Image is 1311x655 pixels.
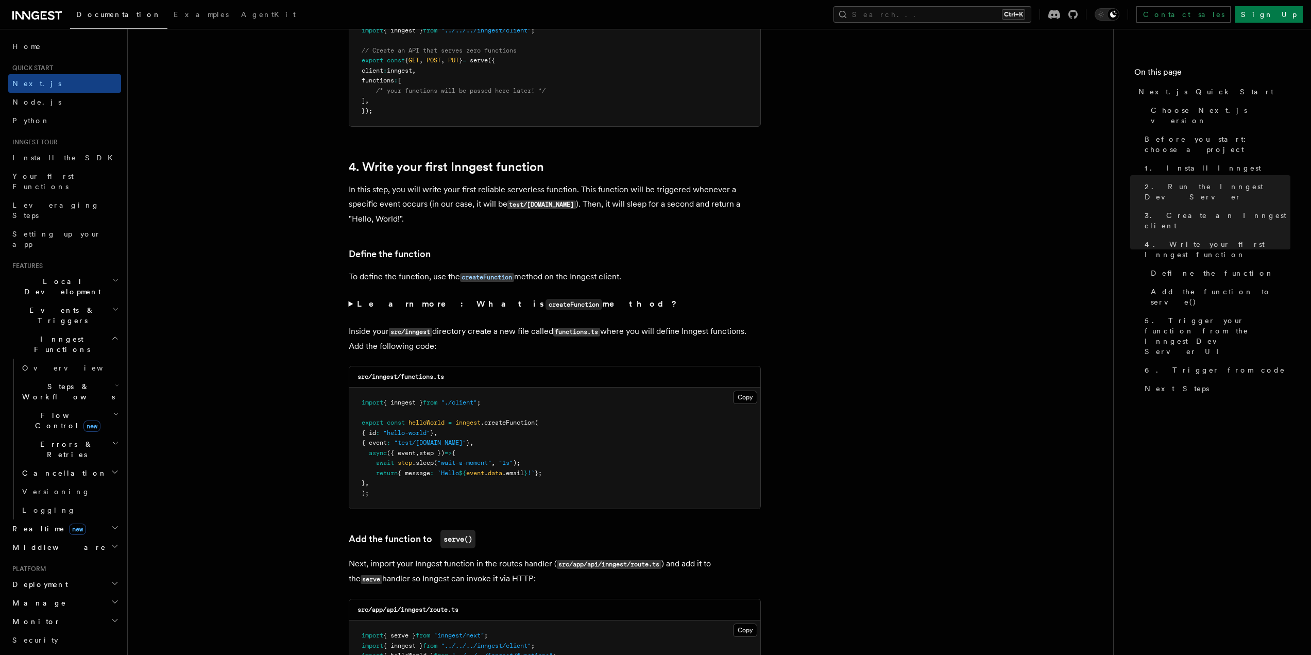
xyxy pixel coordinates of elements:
button: Realtimenew [8,519,121,538]
span: Versioning [22,488,90,496]
span: Quick start [8,64,53,72]
button: Events & Triggers [8,301,121,330]
span: Next Steps [1145,383,1209,394]
span: Middleware [8,542,106,552]
p: In this step, you will write your first reliable serverless function. This function will be trigg... [349,182,761,226]
span: GET [408,57,419,64]
span: from [423,642,437,649]
span: import [362,642,383,649]
span: 4. Write your first Inngest function [1145,239,1290,260]
span: Choose Next.js version [1151,105,1290,126]
a: Define the function [349,247,431,261]
summary: Learn more: What iscreateFunctionmethod? [349,297,761,312]
span: .sleep [412,459,434,466]
span: "test/[DOMAIN_NAME]" [394,439,466,446]
span: Manage [8,598,66,608]
span: }; [535,469,542,477]
code: serve() [440,530,475,548]
span: } [524,469,527,477]
span: Next.js Quick Start [1138,87,1273,97]
span: "wait-a-moment" [437,459,491,466]
span: await [376,459,394,466]
span: ); [513,459,520,466]
span: inngest [455,419,481,426]
span: ; [484,632,488,639]
button: Deployment [8,575,121,594]
a: 6. Trigger from code [1140,361,1290,379]
span: .createFunction [481,419,535,426]
code: src/inngest/functions.ts [357,373,444,380]
span: . [484,469,488,477]
span: : [430,469,434,477]
button: Copy [733,391,757,404]
a: 4. Write your first Inngest function [1140,235,1290,264]
span: Errors & Retries [18,439,112,460]
span: } [430,429,434,436]
span: Documentation [76,10,161,19]
button: Search...Ctrl+K [833,6,1031,23]
span: helloWorld [408,419,445,426]
a: Your first Functions [8,167,121,196]
code: src/app/api/inngest/route.ts [357,606,458,613]
button: Steps & Workflows [18,377,121,406]
a: 4. Write your first Inngest function [349,160,544,174]
span: Realtime [8,524,86,534]
span: { id [362,429,376,436]
span: , [365,97,369,104]
button: Local Development [8,272,121,301]
span: : [376,429,380,436]
span: serve [470,57,488,64]
p: To define the function, use the method on the Inngest client. [349,270,761,284]
a: Overview [18,359,121,377]
span: Security [12,636,58,644]
a: Choose Next.js version [1147,101,1290,130]
a: AgentKit [235,3,302,28]
span: { inngest } [383,27,423,34]
a: Logging [18,501,121,519]
span: Inngest Functions [8,334,111,355]
span: ${ [459,469,466,477]
span: data [488,469,502,477]
code: src/app/api/inngest/route.ts [557,560,661,569]
span: Your first Functions [12,172,74,191]
span: { message [398,469,430,477]
span: [ [398,77,401,84]
span: ( [434,459,437,466]
span: export [362,419,383,426]
span: ({ [488,57,495,64]
a: Python [8,111,121,130]
span: { [452,449,455,457]
a: Examples [167,3,235,28]
span: return [376,469,398,477]
span: 3. Create an Inngest client [1145,210,1290,231]
a: Versioning [18,482,121,501]
span: Add the function to serve() [1151,287,1290,307]
span: Install the SDK [12,154,119,162]
span: "inngest/next" [434,632,484,639]
span: Leveraging Steps [12,201,99,220]
span: !` [527,469,535,477]
span: Features [8,262,43,270]
span: : [383,67,387,74]
button: Toggle dark mode [1095,8,1119,21]
span: PUT [448,57,459,64]
button: Inngest Functions [8,330,121,359]
span: : [387,439,390,446]
a: Add the function toserve() [349,530,475,548]
span: const [387,419,405,426]
span: { [405,57,408,64]
kbd: Ctrl+K [1002,9,1025,20]
span: { serve } [383,632,416,639]
span: event [466,469,484,477]
a: Node.js [8,93,121,111]
a: Contact sales [1136,6,1231,23]
a: 5. Trigger your function from the Inngest Dev Server UI [1140,311,1290,361]
code: serve [361,575,382,584]
span: Events & Triggers [8,305,112,326]
span: "./client" [441,399,477,406]
span: , [419,57,423,64]
p: Next, import your Inngest function in the routes handler ( ) and add it to the handler so Inngest... [349,557,761,586]
button: Cancellation [18,464,121,482]
a: Setting up your app [8,225,121,254]
code: src/inngest [389,328,432,337]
